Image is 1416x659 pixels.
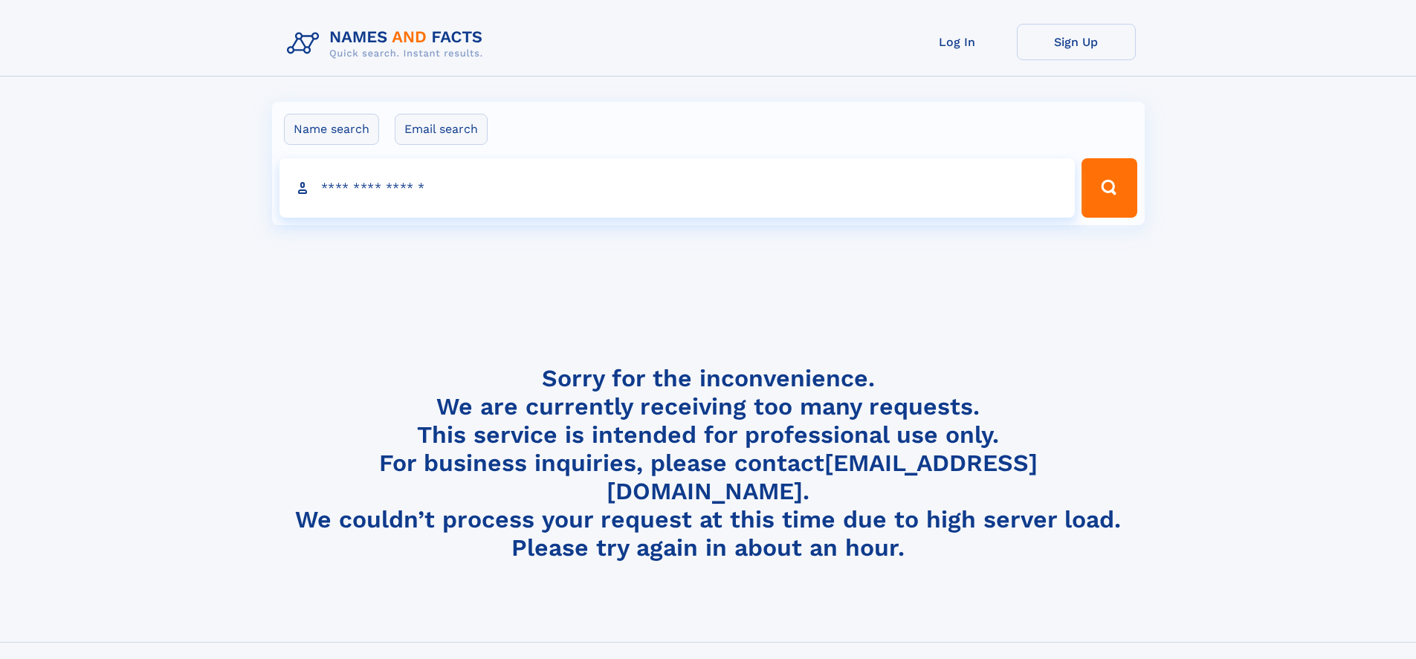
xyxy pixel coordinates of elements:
[607,449,1038,505] a: [EMAIL_ADDRESS][DOMAIN_NAME]
[281,24,495,64] img: Logo Names and Facts
[395,114,488,145] label: Email search
[284,114,379,145] label: Name search
[1017,24,1136,60] a: Sign Up
[281,364,1136,562] h4: Sorry for the inconvenience. We are currently receiving too many requests. This service is intend...
[279,158,1076,218] input: search input
[898,24,1017,60] a: Log In
[1082,158,1137,218] button: Search Button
